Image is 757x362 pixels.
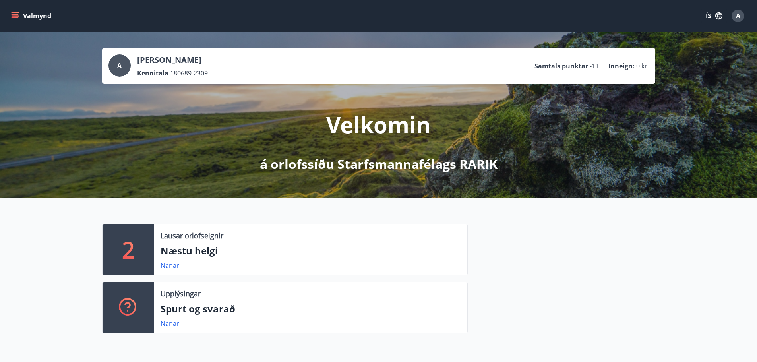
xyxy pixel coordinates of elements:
button: menu [10,9,54,23]
span: 180689-2309 [170,69,208,77]
span: A [117,61,122,70]
p: Næstu helgi [161,244,461,257]
p: Inneign : [608,62,635,70]
p: Samtals punktar [534,62,588,70]
p: Lausar orlofseignir [161,230,223,241]
span: A [736,12,740,20]
p: á orlofssíðu Starfsmannafélags RARIK [260,155,498,173]
a: Nánar [161,261,179,270]
p: Upplýsingar [161,288,201,299]
p: Kennitala [137,69,168,77]
a: Nánar [161,319,179,328]
p: [PERSON_NAME] [137,54,208,66]
button: ÍS [701,9,727,23]
span: 0 kr. [636,62,649,70]
p: Spurt og svarað [161,302,461,316]
span: -11 [590,62,599,70]
button: A [728,6,747,25]
p: Velkomin [326,109,431,139]
p: 2 [122,234,135,265]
